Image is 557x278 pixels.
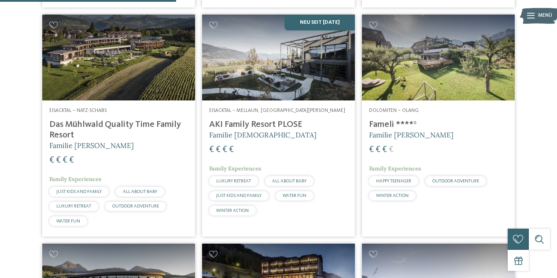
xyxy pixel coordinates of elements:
span: Eisacktal – Natz-Schabs [49,108,107,113]
span: € [49,156,54,165]
span: € [209,145,214,154]
a: Familienhotels gesucht? Hier findet ihr die besten! Eisacktal – Natz-Schabs Das Mühlwald Quality ... [42,15,195,237]
span: € [63,156,67,165]
span: JUST KIDS AND FAMILY [216,193,262,198]
span: € [216,145,221,154]
a: Familienhotels gesucht? Hier findet ihr die besten! Dolomiten – Olang Fameli ****ˢ Familie [PERSO... [362,15,515,237]
span: OUTDOOR ADVENTURE [432,179,479,183]
span: Familie [DEMOGRAPHIC_DATA] [209,130,317,139]
span: € [369,145,374,154]
span: Family Experiences [209,165,261,172]
span: € [389,145,394,154]
span: Familie [PERSON_NAME] [369,130,454,139]
a: Familienhotels gesucht? Hier findet ihr die besten! NEU seit [DATE] Eisacktal – Mellaun, [GEOGRAP... [202,15,355,237]
span: WATER FUN [283,193,306,198]
h4: Das Mühlwald Quality Time Family Resort [49,119,188,141]
h4: AKI Family Resort PLOSE [209,119,348,130]
span: € [376,145,380,154]
span: LUXURY RETREAT [216,179,251,183]
span: € [56,156,61,165]
span: OUTDOOR ADVENTURE [112,204,159,208]
span: € [382,145,387,154]
span: Dolomiten – Olang [369,108,419,113]
span: € [222,145,227,154]
span: HAPPY TEENAGER [376,179,411,183]
span: Familie [PERSON_NAME] [49,141,134,150]
span: WINTER ACTION [376,193,409,198]
span: Family Experiences [369,165,421,172]
img: Familienhotels gesucht? Hier findet ihr die besten! [202,15,355,100]
span: € [69,156,74,165]
span: Family Experiences [49,175,101,183]
span: € [229,145,234,154]
img: Familienhotels gesucht? Hier findet ihr die besten! [362,15,515,100]
span: Eisacktal – Mellaun, [GEOGRAPHIC_DATA][PERSON_NAME] [209,108,345,113]
span: WATER FUN [56,219,80,223]
span: LUXURY RETREAT [56,204,91,208]
img: Familienhotels gesucht? Hier findet ihr die besten! [42,15,195,100]
span: ALL ABOUT BABY [272,179,306,183]
span: ALL ABOUT BABY [123,189,157,194]
span: WINTER ACTION [216,208,249,213]
span: JUST KIDS AND FAMILY [56,189,102,194]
